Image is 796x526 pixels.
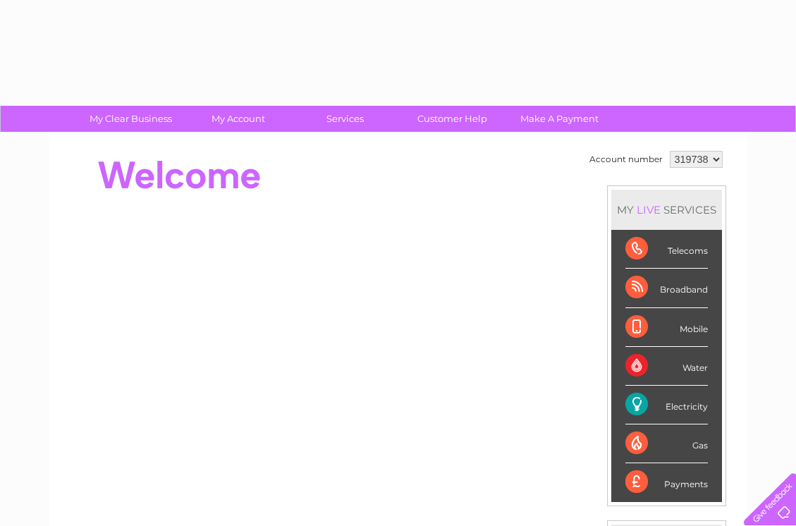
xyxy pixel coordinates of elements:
div: Electricity [625,386,708,424]
div: Gas [625,424,708,463]
div: Payments [625,463,708,501]
a: My Account [180,106,296,132]
a: My Clear Business [73,106,189,132]
div: Telecoms [625,230,708,269]
div: LIVE [634,203,663,216]
a: Make A Payment [501,106,618,132]
td: Account number [586,147,666,171]
div: MY SERVICES [611,190,722,230]
a: Customer Help [394,106,510,132]
div: Water [625,347,708,386]
div: Mobile [625,308,708,347]
div: Broadband [625,269,708,307]
a: Services [287,106,403,132]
